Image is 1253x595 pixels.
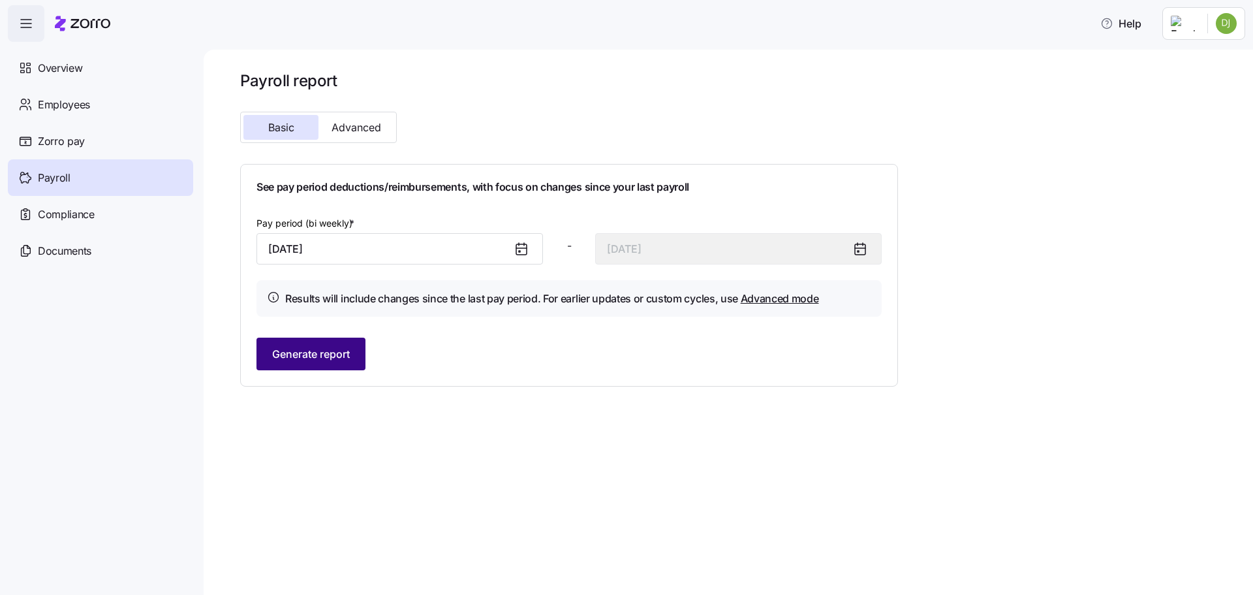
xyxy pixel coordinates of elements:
[332,122,381,133] span: Advanced
[8,123,193,159] a: Zorro pay
[8,86,193,123] a: Employees
[285,291,819,307] h4: Results will include changes since the last pay period. For earlier updates or custom cycles, use
[38,170,70,186] span: Payroll
[1171,16,1197,31] img: Employer logo
[268,122,294,133] span: Basic
[8,159,193,196] a: Payroll
[256,338,365,370] button: Generate report
[38,206,95,223] span: Compliance
[1216,13,1237,34] img: ebbf617f566908890dfd872f8ec40b3c
[240,71,898,91] h1: Payroll report
[8,233,193,269] a: Documents
[38,60,82,76] span: Overview
[567,238,572,254] span: -
[272,346,350,362] span: Generate report
[38,243,91,259] span: Documents
[256,180,882,194] h1: See pay period deductions/reimbursements, with focus on changes since your last payroll
[1100,16,1141,31] span: Help
[1090,10,1152,37] button: Help
[38,97,90,113] span: Employees
[8,196,193,233] a: Compliance
[741,292,819,305] a: Advanced mode
[38,133,85,150] span: Zorro pay
[256,233,543,265] input: Start date
[8,50,193,86] a: Overview
[595,233,882,265] input: End date
[256,216,357,231] label: Pay period (bi weekly)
